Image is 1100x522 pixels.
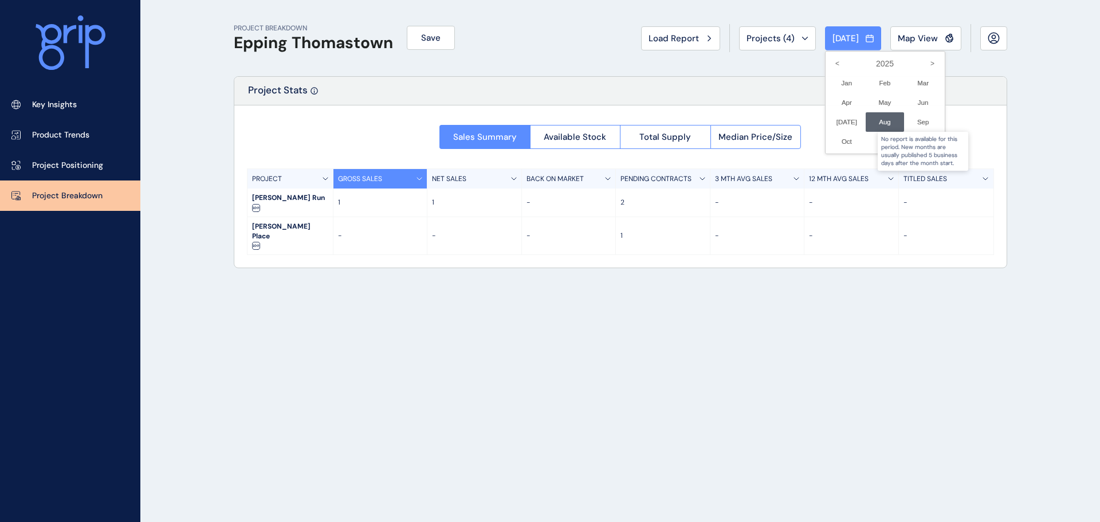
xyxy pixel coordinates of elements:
[828,54,942,73] label: 2025
[828,73,866,93] li: Jan
[866,73,904,93] li: Feb
[904,93,942,112] li: Jun
[32,99,77,111] p: Key Insights
[828,112,866,132] li: [DATE]
[866,93,904,112] li: May
[904,112,942,132] li: Sep
[32,129,89,141] p: Product Trends
[828,132,866,151] li: Oct
[866,132,904,151] li: Nov
[904,73,942,93] li: Mar
[923,54,942,73] i: >
[32,160,103,171] p: Project Positioning
[904,132,942,151] li: Dec
[828,93,866,112] li: Apr
[866,112,904,132] li: Aug
[828,54,847,73] i: <
[32,190,103,202] p: Project Breakdown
